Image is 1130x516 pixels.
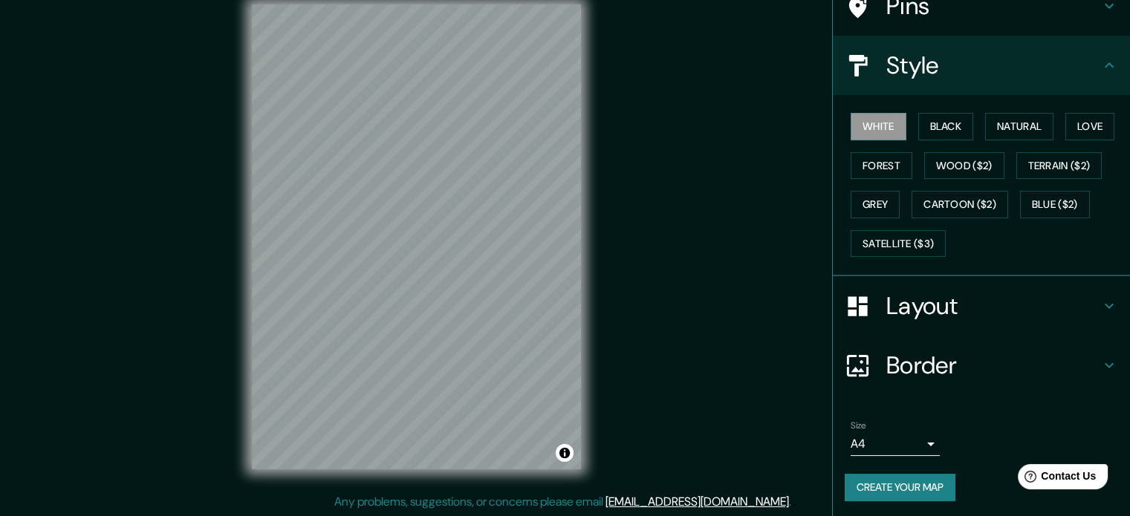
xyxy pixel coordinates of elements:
[851,230,946,258] button: Satellite ($3)
[998,458,1114,500] iframe: Help widget launcher
[1020,191,1090,218] button: Blue ($2)
[985,113,1053,140] button: Natural
[886,350,1100,380] h4: Border
[1016,152,1103,180] button: Terrain ($2)
[886,291,1100,321] h4: Layout
[833,36,1130,95] div: Style
[833,336,1130,395] div: Border
[924,152,1004,180] button: Wood ($2)
[912,191,1008,218] button: Cartoon ($2)
[918,113,974,140] button: Black
[1065,113,1114,140] button: Love
[851,419,866,432] label: Size
[334,493,791,511] p: Any problems, suggestions, or concerns please email .
[605,494,789,509] a: [EMAIL_ADDRESS][DOMAIN_NAME]
[556,444,574,462] button: Toggle attribution
[252,4,581,469] canvas: Map
[791,493,793,511] div: .
[851,113,906,140] button: White
[851,191,900,218] button: Grey
[851,152,912,180] button: Forest
[851,432,940,456] div: A4
[793,493,796,511] div: .
[845,474,955,501] button: Create your map
[833,276,1130,336] div: Layout
[886,50,1100,80] h4: Style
